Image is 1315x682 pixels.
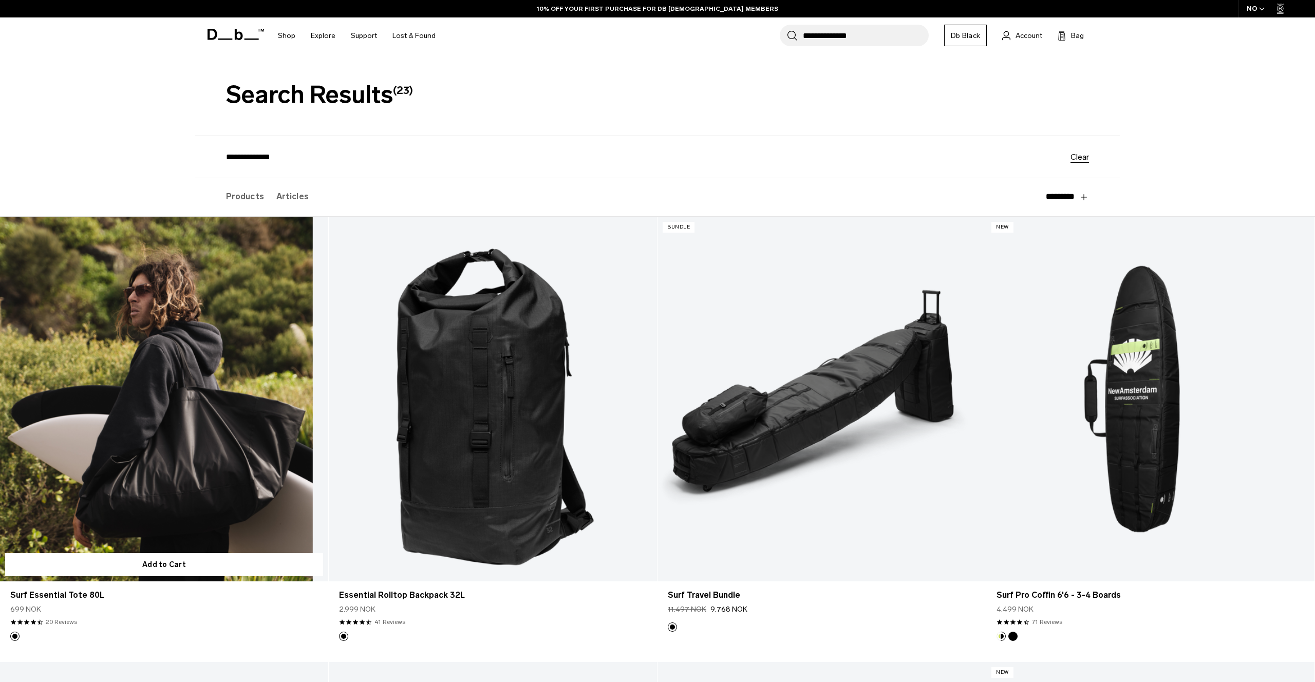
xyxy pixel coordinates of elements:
[537,4,778,13] a: 10% OFF YOUR FIRST PURCHASE FOR DB [DEMOGRAPHIC_DATA] MEMBERS
[1058,29,1084,42] button: Bag
[710,604,747,615] span: 9.768 NOK
[393,84,413,97] span: (23)
[339,632,348,641] button: Black Out
[997,632,1006,641] button: Db x New Amsterdam Surf Association
[392,17,436,54] a: Lost & Found
[339,589,647,601] a: Essential Rolltop Backpack 32L
[339,604,375,615] span: 2.999 NOK
[997,589,1304,601] a: Surf Pro Coffin 6'6 - 3-4 Boards
[944,25,987,46] a: Db Black
[991,667,1013,678] p: New
[351,17,377,54] a: Support
[1070,153,1089,161] button: Clear
[226,80,413,109] span: Search Results
[5,553,323,576] button: Add to Cart
[1008,632,1018,641] button: Black Out
[270,17,443,54] nav: Main Navigation
[276,178,309,215] label: Articles
[663,222,694,233] p: Bundle
[278,17,295,54] a: Shop
[986,217,1314,581] a: Surf Pro Coffin 6'6 - 3-4 Boards
[329,217,657,581] a: Essential Rolltop Backpack 32L
[226,178,264,215] label: Products
[668,622,677,632] button: Black Out
[991,222,1013,233] p: New
[668,589,975,601] a: Surf Travel Bundle
[46,617,77,627] a: 20 reviews
[668,604,706,615] s: 11.497 NOK
[657,217,986,581] a: Surf Travel Bundle
[10,589,318,601] a: Surf Essential Tote 80L
[1016,30,1042,41] span: Account
[1002,29,1042,42] a: Account
[374,617,405,627] a: 41 reviews
[311,17,335,54] a: Explore
[1071,30,1084,41] span: Bag
[997,604,1034,615] span: 4.499 NOK
[10,632,20,641] button: Black Out
[10,604,41,615] span: 699 NOK
[1032,617,1062,627] a: 71 reviews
